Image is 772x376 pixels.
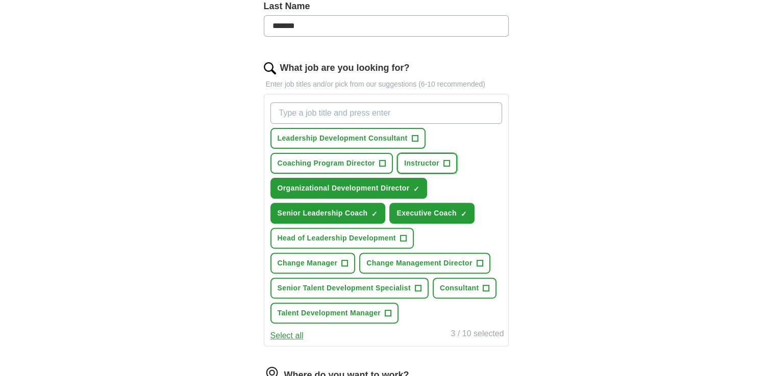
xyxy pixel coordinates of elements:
[278,258,338,268] span: Change Manager
[270,203,386,224] button: Senior Leadership Coach✓
[359,253,490,274] button: Change Management Director
[396,208,456,219] span: Executive Coach
[278,133,408,144] span: Leadership Development Consultant
[461,210,467,218] span: ✓
[280,61,410,75] label: What job are you looking for?
[270,128,426,149] button: Leadership Development Consultant
[270,228,414,249] button: Head of Leadership Development
[270,153,393,174] button: Coaching Program Director
[270,278,429,299] button: Senior Talent Development Specialist
[366,258,472,268] span: Change Management Director
[278,183,410,194] span: Organizational Development Director
[270,102,502,124] input: Type a job title and press enter
[440,283,479,293] span: Consultant
[389,203,474,224] button: Executive Coach✓
[264,62,276,74] img: search.png
[270,178,428,199] button: Organizational Development Director✓
[270,303,399,324] button: Talent Development Manager
[404,158,439,169] span: Instructor
[371,210,378,218] span: ✓
[264,79,509,90] p: Enter job titles and/or pick from our suggestions (6-10 recommended)
[278,308,381,318] span: Talent Development Manager
[278,233,396,244] span: Head of Leadership Development
[270,253,356,274] button: Change Manager
[278,158,376,169] span: Coaching Program Director
[270,330,304,342] button: Select all
[433,278,497,299] button: Consultant
[278,208,368,219] span: Senior Leadership Coach
[397,153,457,174] button: Instructor
[451,328,504,342] div: 3 / 10 selected
[413,185,419,193] span: ✓
[278,283,411,293] span: Senior Talent Development Specialist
